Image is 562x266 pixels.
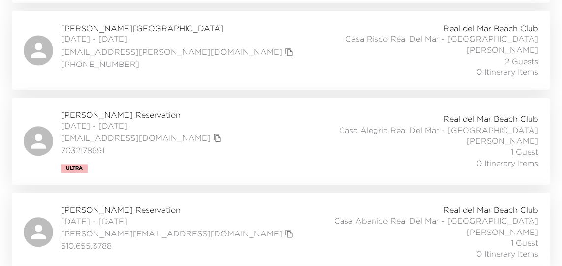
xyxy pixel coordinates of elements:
button: copy primary member email [211,131,224,145]
span: 0 Itinerary Items [476,248,538,259]
span: Real del Mar Beach Club [443,204,538,215]
a: [PERSON_NAME] Reservation[DATE] - [DATE][EMAIL_ADDRESS][DOMAIN_NAME]copy primary member email7032... [12,98,550,185]
button: copy primary member email [282,227,296,240]
button: copy primary member email [282,45,296,59]
span: [PERSON_NAME] [467,227,538,237]
span: [PERSON_NAME] [467,44,538,55]
span: Real del Mar Beach Club [443,113,538,124]
span: Real del Mar Beach Club [443,23,538,33]
span: Casa Abanico Real Del Mar - [GEOGRAPHIC_DATA] [334,215,538,226]
span: [PHONE_NUMBER] [61,59,296,69]
a: [EMAIL_ADDRESS][PERSON_NAME][DOMAIN_NAME] [61,46,282,57]
span: Ultra [66,166,83,171]
a: [EMAIL_ADDRESS][DOMAIN_NAME] [61,133,211,143]
span: Casa Risco Real Del Mar - [GEOGRAPHIC_DATA] [345,33,538,44]
span: 0 Itinerary Items [476,66,538,77]
span: [DATE] - [DATE] [61,33,296,44]
span: [PERSON_NAME][GEOGRAPHIC_DATA] [61,23,296,33]
span: 0 Itinerary Items [476,158,538,168]
span: [PERSON_NAME] [467,135,538,146]
span: 2 Guests [505,56,538,66]
span: 1 Guest [511,146,538,157]
span: Casa Alegria Real Del Mar - [GEOGRAPHIC_DATA] [339,125,538,135]
a: [PERSON_NAME][GEOGRAPHIC_DATA][DATE] - [DATE][EMAIL_ADDRESS][PERSON_NAME][DOMAIN_NAME]copy primar... [12,11,550,90]
span: 1 Guest [511,237,538,248]
a: [PERSON_NAME][EMAIL_ADDRESS][DOMAIN_NAME] [61,228,282,239]
span: [PERSON_NAME] Reservation [61,109,224,120]
span: [PERSON_NAME] Reservation [61,204,296,215]
span: [DATE] - [DATE] [61,216,296,227]
span: 510.655.3788 [61,240,296,251]
span: 7032178691 [61,145,224,156]
span: [DATE] - [DATE] [61,120,224,131]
